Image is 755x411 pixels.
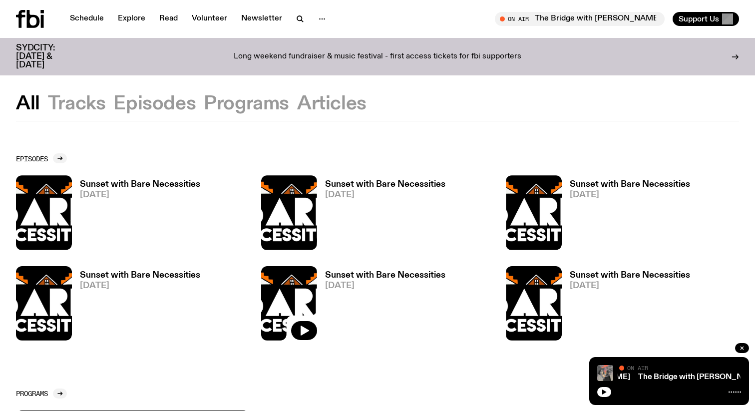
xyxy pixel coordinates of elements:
[16,266,72,341] img: Bare Necessities
[80,271,200,280] h3: Sunset with Bare Necessities
[506,266,562,341] img: Bare Necessities
[505,373,630,381] a: The Bridge with [PERSON_NAME]
[16,95,40,113] button: All
[113,95,196,113] button: Episodes
[570,180,690,189] h3: Sunset with Bare Necessities
[80,191,200,199] span: [DATE]
[186,12,233,26] a: Volunteer
[64,12,110,26] a: Schedule
[16,155,48,162] h2: Episodes
[80,180,200,189] h3: Sunset with Bare Necessities
[16,390,48,397] h2: Programs
[72,271,200,341] a: Sunset with Bare Necessities[DATE]
[570,282,690,290] span: [DATE]
[325,271,445,280] h3: Sunset with Bare Necessities
[570,271,690,280] h3: Sunset with Bare Necessities
[495,12,665,26] button: On AirThe Bridge with [PERSON_NAME]
[16,44,80,69] h3: SYDCITY: [DATE] & [DATE]
[562,271,690,341] a: Sunset with Bare Necessities[DATE]
[80,282,200,290] span: [DATE]
[673,12,739,26] button: Support Us
[16,175,72,250] img: Bare Necessities
[325,180,445,189] h3: Sunset with Bare Necessities
[153,12,184,26] a: Read
[570,191,690,199] span: [DATE]
[297,95,367,113] button: Articles
[48,95,106,113] button: Tracks
[204,95,289,113] button: Programs
[627,365,648,371] span: On Air
[325,191,445,199] span: [DATE]
[317,271,445,341] a: Sunset with Bare Necessities[DATE]
[562,180,690,250] a: Sunset with Bare Necessities[DATE]
[679,14,719,23] span: Support Us
[325,282,445,290] span: [DATE]
[16,153,67,163] a: Episodes
[235,12,288,26] a: Newsletter
[506,175,562,250] img: Bare Necessities
[16,389,67,399] a: Programs
[261,175,317,250] img: Bare Necessities
[112,12,151,26] a: Explore
[72,180,200,250] a: Sunset with Bare Necessities[DATE]
[234,52,521,61] p: Long weekend fundraiser & music festival - first access tickets for fbi supporters
[317,180,445,250] a: Sunset with Bare Necessities[DATE]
